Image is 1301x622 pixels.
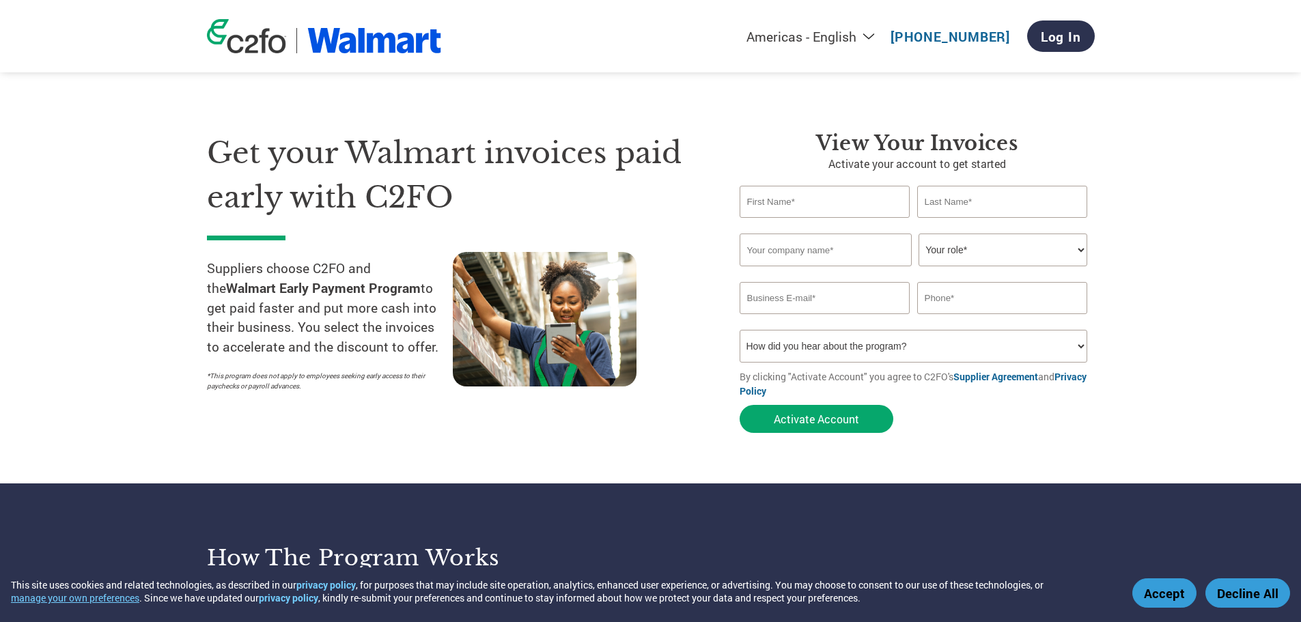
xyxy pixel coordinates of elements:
div: Invalid company name or company name is too long [740,268,1088,277]
p: Suppliers choose C2FO and the to get paid faster and put more cash into their business. You selec... [207,259,453,357]
a: privacy policy [259,591,318,604]
div: Invalid first name or first name is too long [740,219,910,228]
p: By clicking "Activate Account" you agree to C2FO's and [740,369,1095,398]
button: manage your own preferences [11,591,139,604]
button: Activate Account [740,405,893,433]
div: Inavlid Email Address [740,315,910,324]
h1: Get your Walmart invoices paid early with C2FO [207,131,699,219]
input: Invalid Email format [740,282,910,314]
div: Invalid last name or last name is too long [917,219,1088,228]
p: Activate your account to get started [740,156,1095,172]
img: Walmart [307,28,442,53]
input: Phone* [917,282,1088,314]
p: *This program does not apply to employees seeking early access to their paychecks or payroll adva... [207,371,439,391]
h3: How the program works [207,544,634,571]
a: Log In [1027,20,1095,52]
strong: Walmart Early Payment Program [226,279,421,296]
input: First Name* [740,186,910,218]
div: This site uses cookies and related technologies, as described in our , for purposes that may incl... [11,578,1113,604]
a: privacy policy [296,578,356,591]
input: Last Name* [917,186,1088,218]
h3: View Your Invoices [740,131,1095,156]
a: [PHONE_NUMBER] [891,28,1010,45]
a: Privacy Policy [740,370,1087,397]
select: Title/Role [919,234,1087,266]
input: Your company name* [740,234,912,266]
a: Supplier Agreement [953,370,1038,383]
img: c2fo logo [207,19,286,53]
div: Inavlid Phone Number [917,315,1088,324]
img: supply chain worker [453,252,636,386]
button: Accept [1132,578,1197,608]
button: Decline All [1205,578,1290,608]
